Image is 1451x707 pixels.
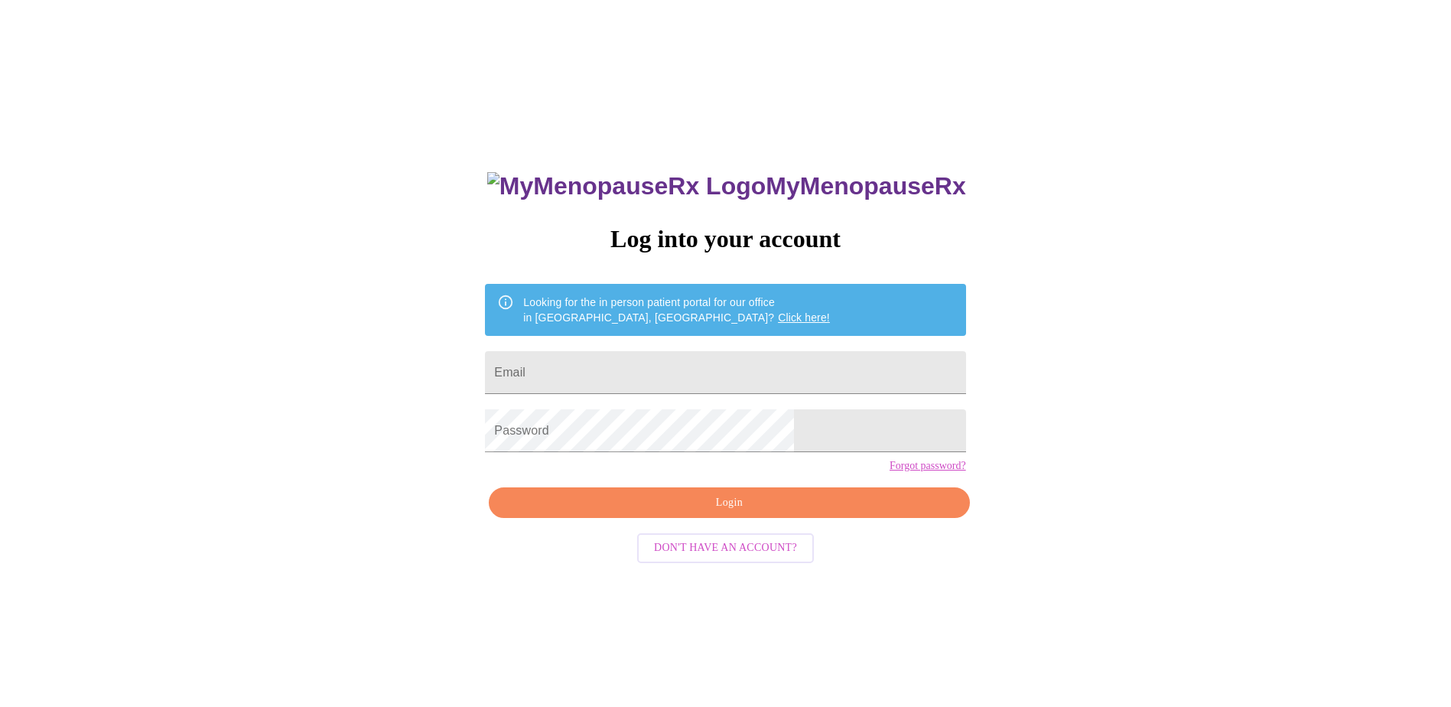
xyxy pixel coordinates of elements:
a: Don't have an account? [633,540,818,553]
h3: MyMenopauseRx [487,172,966,200]
img: MyMenopauseRx Logo [487,172,766,200]
span: Login [506,494,952,513]
a: Click here! [778,311,830,324]
button: Don't have an account? [637,533,814,563]
h3: Log into your account [485,225,965,253]
div: Looking for the in person patient portal for our office in [GEOGRAPHIC_DATA], [GEOGRAPHIC_DATA]? [523,288,830,331]
span: Don't have an account? [654,539,797,558]
a: Forgot password? [890,460,966,472]
button: Login [489,487,969,519]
